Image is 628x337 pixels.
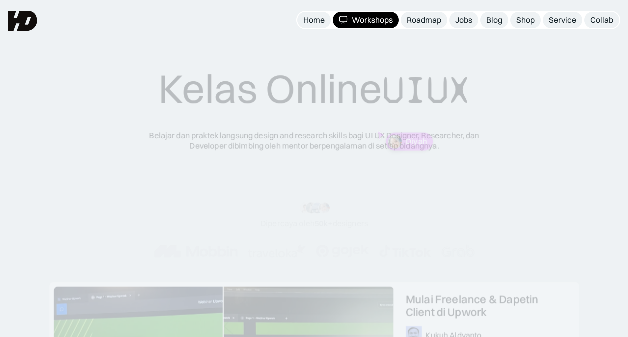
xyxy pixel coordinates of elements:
span: 50k+ [314,218,332,228]
a: Shop [510,12,541,28]
a: Roadmap [401,12,447,28]
a: Jobs [449,12,478,28]
div: Home [303,15,325,25]
div: Belajar dan praktek langsung design and research skills bagi UI UX Designer, Researcher, dan Deve... [134,130,494,151]
div: Roadmap [407,15,441,25]
span: UIUX [382,66,470,114]
div: Service [549,15,576,25]
p: Diyah [406,137,427,146]
div: Kelas Online [158,65,470,114]
a: Blog [480,12,508,28]
div: Blog [486,15,502,25]
div: Dipercaya oleh designers [260,218,368,228]
div: Workshops [352,15,393,25]
a: Home [297,12,331,28]
div: Collab [590,15,613,25]
a: Workshops [333,12,399,28]
div: Shop [516,15,535,25]
a: Collab [584,12,619,28]
a: Service [543,12,582,28]
div: Jobs [455,15,472,25]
